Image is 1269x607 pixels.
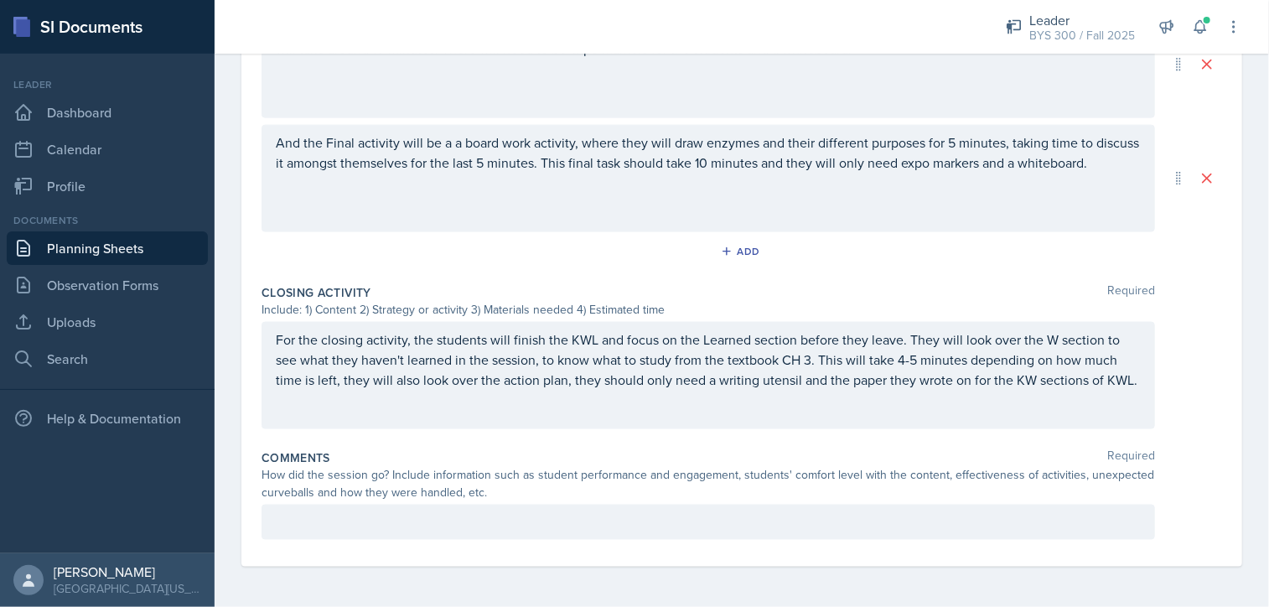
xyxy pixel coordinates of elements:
[7,96,208,129] a: Dashboard
[7,77,208,92] div: Leader
[276,132,1141,173] p: And the Final activity will be a a board work activity, where they will draw enzymes and their di...
[7,213,208,228] div: Documents
[54,563,201,580] div: [PERSON_NAME]
[7,268,208,302] a: Observation Forms
[276,329,1141,390] p: For the closing activity, the students will finish the KWL and focus on the Learned section befor...
[7,169,208,203] a: Profile
[724,245,760,258] div: Add
[1107,449,1155,466] span: Required
[262,301,1155,319] div: Include: 1) Content 2) Strategy or activity 3) Materials needed 4) Estimated time
[1107,284,1155,301] span: Required
[262,284,371,301] label: Closing Activity
[7,342,208,376] a: Search
[262,466,1155,501] div: How did the session go? Include information such as student performance and engagement, students'...
[7,132,208,166] a: Calendar
[7,305,208,339] a: Uploads
[1029,10,1135,30] div: Leader
[7,231,208,265] a: Planning Sheets
[715,239,769,264] button: Add
[54,580,201,597] div: [GEOGRAPHIC_DATA][US_STATE] in [GEOGRAPHIC_DATA]
[1029,27,1135,44] div: BYS 300 / Fall 2025
[7,402,208,435] div: Help & Documentation
[262,449,330,466] label: Comments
